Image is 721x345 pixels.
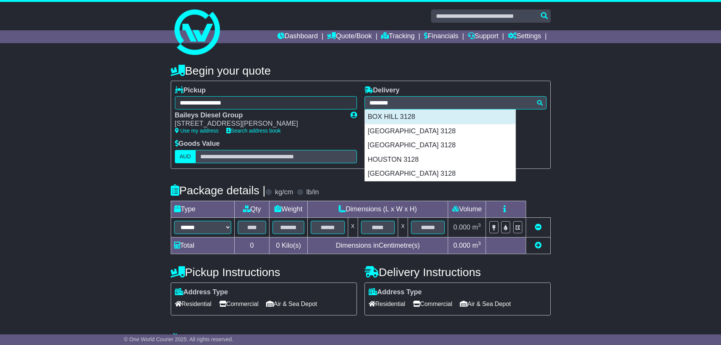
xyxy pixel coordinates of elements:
[175,111,343,120] div: Baileys Diesel Group
[175,140,220,148] label: Goods Value
[364,86,400,95] label: Delivery
[424,30,458,43] a: Financials
[175,150,196,163] label: AUD
[448,201,486,217] td: Volume
[175,128,219,134] a: Use my address
[308,237,448,254] td: Dimensions in Centimetre(s)
[171,266,357,278] h4: Pickup Instructions
[369,288,422,297] label: Address Type
[234,201,269,217] td: Qty
[472,223,481,231] span: m
[266,298,317,310] span: Air & Sea Depot
[348,217,358,237] td: x
[460,298,511,310] span: Air & Sea Depot
[365,153,515,167] div: HOUSTON 3128
[277,30,318,43] a: Dashboard
[175,120,343,128] div: [STREET_ADDRESS][PERSON_NAME]
[398,217,408,237] td: x
[365,124,515,139] div: [GEOGRAPHIC_DATA] 3128
[453,223,470,231] span: 0.000
[468,30,498,43] a: Support
[535,242,542,249] a: Add new item
[275,188,293,197] label: kg/cm
[478,240,481,246] sup: 3
[535,223,542,231] a: Remove this item
[171,64,551,77] h4: Begin your quote
[306,188,319,197] label: lb/in
[276,242,280,249] span: 0
[327,30,372,43] a: Quote/Book
[365,110,515,124] div: BOX HILL 3128
[226,128,281,134] a: Search address book
[269,237,308,254] td: Kilo(s)
[369,298,405,310] span: Residential
[234,237,269,254] td: 0
[124,336,234,342] span: © One World Courier 2025. All rights reserved.
[381,30,414,43] a: Tracking
[364,266,551,278] h4: Delivery Instructions
[175,298,212,310] span: Residential
[269,201,308,217] td: Weight
[175,288,228,297] label: Address Type
[308,201,448,217] td: Dimensions (L x W x H)
[472,242,481,249] span: m
[171,333,551,345] h4: Warranty & Insurance
[413,298,452,310] span: Commercial
[175,86,206,95] label: Pickup
[365,167,515,181] div: [GEOGRAPHIC_DATA] 3128
[219,298,259,310] span: Commercial
[364,96,547,109] typeahead: Please provide city
[508,30,541,43] a: Settings
[171,201,234,217] td: Type
[171,184,266,197] h4: Package details |
[171,237,234,254] td: Total
[453,242,470,249] span: 0.000
[365,138,515,153] div: [GEOGRAPHIC_DATA] 3128
[478,222,481,228] sup: 3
